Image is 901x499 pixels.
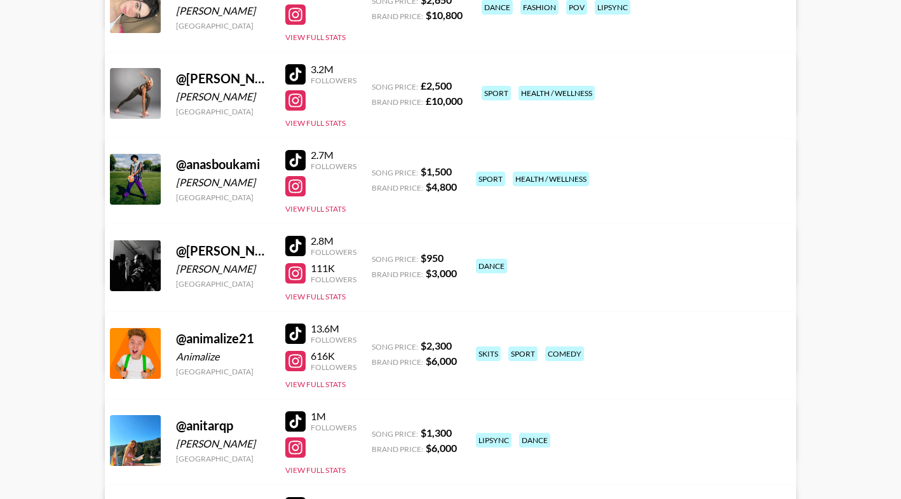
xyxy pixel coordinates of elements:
[421,165,452,177] strong: $ 1,500
[426,95,463,107] strong: £ 10,000
[285,292,346,301] button: View Full Stats
[176,418,270,434] div: @ anitarqp
[176,454,270,463] div: [GEOGRAPHIC_DATA]
[311,149,356,161] div: 2.7M
[372,254,418,264] span: Song Price:
[311,335,356,345] div: Followers
[426,267,457,279] strong: $ 3,000
[508,346,538,361] div: sport
[372,429,418,439] span: Song Price:
[421,79,452,92] strong: £ 2,500
[176,367,270,376] div: [GEOGRAPHIC_DATA]
[311,235,356,247] div: 2.8M
[311,362,356,372] div: Followers
[426,181,457,193] strong: $ 4,800
[311,262,356,275] div: 111K
[372,183,423,193] span: Brand Price:
[421,252,444,264] strong: $ 950
[519,433,550,448] div: dance
[421,339,452,352] strong: $ 2,300
[513,172,589,186] div: health / wellness
[176,90,270,103] div: [PERSON_NAME]
[426,355,457,367] strong: $ 6,000
[311,76,356,85] div: Followers
[426,9,463,21] strong: $ 10,800
[176,193,270,202] div: [GEOGRAPHIC_DATA]
[285,465,346,475] button: View Full Stats
[176,4,270,17] div: [PERSON_NAME]
[311,350,356,362] div: 616K
[372,97,423,107] span: Brand Price:
[421,427,452,439] strong: $ 1,300
[372,11,423,21] span: Brand Price:
[311,63,356,76] div: 3.2M
[372,357,423,367] span: Brand Price:
[176,71,270,86] div: @ [PERSON_NAME]
[285,204,346,214] button: View Full Stats
[372,342,418,352] span: Song Price:
[545,346,584,361] div: comedy
[372,168,418,177] span: Song Price:
[176,279,270,289] div: [GEOGRAPHIC_DATA]
[482,86,511,100] div: sport
[311,247,356,257] div: Followers
[176,176,270,189] div: [PERSON_NAME]
[311,161,356,171] div: Followers
[176,350,270,363] div: Animalize
[311,322,356,335] div: 13.6M
[176,21,270,31] div: [GEOGRAPHIC_DATA]
[285,379,346,389] button: View Full Stats
[476,259,507,273] div: dance
[176,331,270,346] div: @ animalize21
[311,423,356,432] div: Followers
[285,32,346,42] button: View Full Stats
[476,172,505,186] div: sport
[372,82,418,92] span: Song Price:
[311,410,356,423] div: 1M
[285,118,346,128] button: View Full Stats
[372,444,423,454] span: Brand Price:
[176,437,270,450] div: [PERSON_NAME]
[311,275,356,284] div: Followers
[476,433,511,448] div: lipsync
[176,263,270,275] div: [PERSON_NAME]
[476,346,501,361] div: skits
[518,86,595,100] div: health / wellness
[372,270,423,279] span: Brand Price:
[176,107,270,116] div: [GEOGRAPHIC_DATA]
[176,243,270,259] div: @ [PERSON_NAME].posner
[176,156,270,172] div: @ anasboukami
[426,442,457,454] strong: $ 6,000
